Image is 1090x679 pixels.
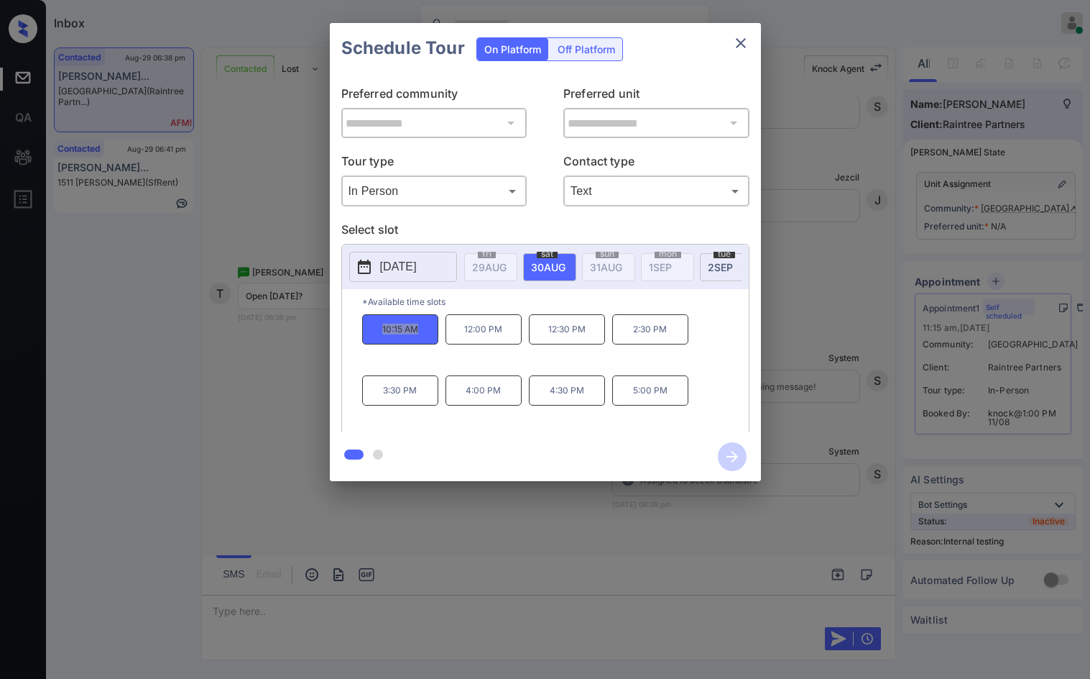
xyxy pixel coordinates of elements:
p: 10:15 AM [362,314,438,345]
p: Preferred unit [563,85,749,108]
p: *Available time slots [362,289,749,314]
p: Tour type [341,152,527,176]
h2: Schedule Tour [330,23,476,73]
span: sat [537,250,558,258]
p: [DATE] [380,258,417,275]
div: In Person [345,179,524,203]
p: 12:30 PM [529,314,605,345]
span: tue [713,250,735,258]
div: date-select [523,253,576,281]
p: 12:00 PM [445,314,522,345]
button: [DATE] [349,252,457,282]
p: 3:30 PM [362,375,438,406]
div: On Platform [477,38,548,60]
button: close [726,29,755,58]
div: date-select [700,253,753,281]
span: 30 AUG [531,261,565,273]
p: 4:30 PM [529,375,605,406]
p: 4:00 PM [445,375,522,406]
p: 2:30 PM [612,314,688,345]
div: Text [567,179,746,203]
span: 2 SEP [708,261,733,273]
div: Off Platform [550,38,622,60]
p: Preferred community [341,85,527,108]
p: Select slot [341,221,749,244]
p: Contact type [563,152,749,176]
p: 5:00 PM [612,375,688,406]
